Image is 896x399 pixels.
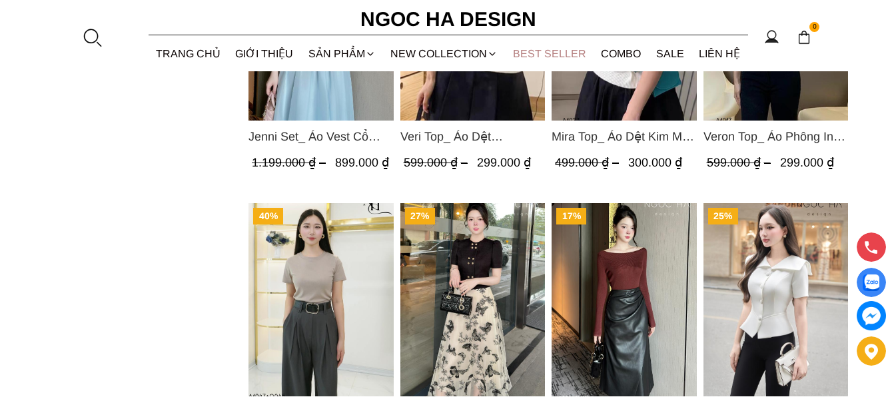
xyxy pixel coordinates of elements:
span: 0 [809,22,820,33]
a: SALE [649,36,692,71]
span: Jenni Set_ Áo Vest Cổ Tròn Đính Cúc, Chân Váy Tơ Màu Xanh A1051+CV132 [248,127,394,146]
img: Calista Top_ Áo Len Vạt Chéo Vai Tay Dài A954 [552,203,697,396]
img: Bella Set_ Áo Vest Dáng Lửng Cúc Đồng, Chân Váy Họa Tiết Bướm A990+CV121 [400,203,545,396]
span: Veri Top_ Áo Dệt [PERSON_NAME] Cổ Đính Nơ A1019 [400,127,545,146]
a: Product image - Fiona Top_ Áo Vest Cách Điệu Cổ Ngang Vạt Chéo Tay Cộc Màu Trắng A936 [703,203,848,396]
a: TRANG CHỦ [149,36,228,71]
div: SẢN PHẨM [301,36,384,71]
span: 899.000 ₫ [335,156,389,169]
span: Mira Top_ Áo Dệt Kim Mix Bèo Cổ Và Tay A1023 [552,127,697,146]
span: 499.000 ₫ [555,156,622,169]
a: GIỚI THIỆU [228,36,301,71]
img: Display image [863,274,879,291]
span: 299.000 ₫ [779,156,833,169]
a: Combo [594,36,649,71]
span: 299.000 ₫ [476,156,530,169]
a: Product image - Calista Top_ Áo Len Vạt Chéo Vai Tay Dài A954 [552,203,697,396]
img: Tanya Top_ Áo Thun Cổ Tròn Tay Cộc A1047 [248,203,394,396]
span: 1.199.000 ₫ [252,156,329,169]
img: Fiona Top_ Áo Vest Cách Điệu Cổ Ngang Vạt Chéo Tay Cộc Màu Trắng A936 [703,203,848,396]
a: BEST SELLER [506,36,594,71]
img: img-CART-ICON-ksit0nf1 [797,30,811,45]
span: 599.000 ₫ [706,156,773,169]
a: Link to Veri Top_ Áo Dệt Kim Viền Cổ Đính Nơ A1019 [400,127,545,146]
a: messenger [857,301,886,330]
a: Ngoc Ha Design [348,3,548,35]
span: 300.000 ₫ [628,156,682,169]
span: 599.000 ₫ [403,156,470,169]
a: LIÊN HỆ [691,36,748,71]
a: Display image [857,268,886,297]
a: Product image - Tanya Top_ Áo Thun Cổ Tròn Tay Cộc A1047 [248,203,394,396]
a: Link to Mira Top_ Áo Dệt Kim Mix Bèo Cổ Và Tay A1023 [552,127,697,146]
span: Veron Top_ Áo Phông In Chữ Đính Nơ A1017 [703,127,848,146]
a: Link to Veron Top_ Áo Phông In Chữ Đính Nơ A1017 [703,127,848,146]
a: Link to Jenni Set_ Áo Vest Cổ Tròn Đính Cúc, Chân Váy Tơ Màu Xanh A1051+CV132 [248,127,394,146]
a: NEW COLLECTION [383,36,506,71]
a: Product image - Bella Set_ Áo Vest Dáng Lửng Cúc Đồng, Chân Váy Họa Tiết Bướm A990+CV121 [400,203,545,396]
